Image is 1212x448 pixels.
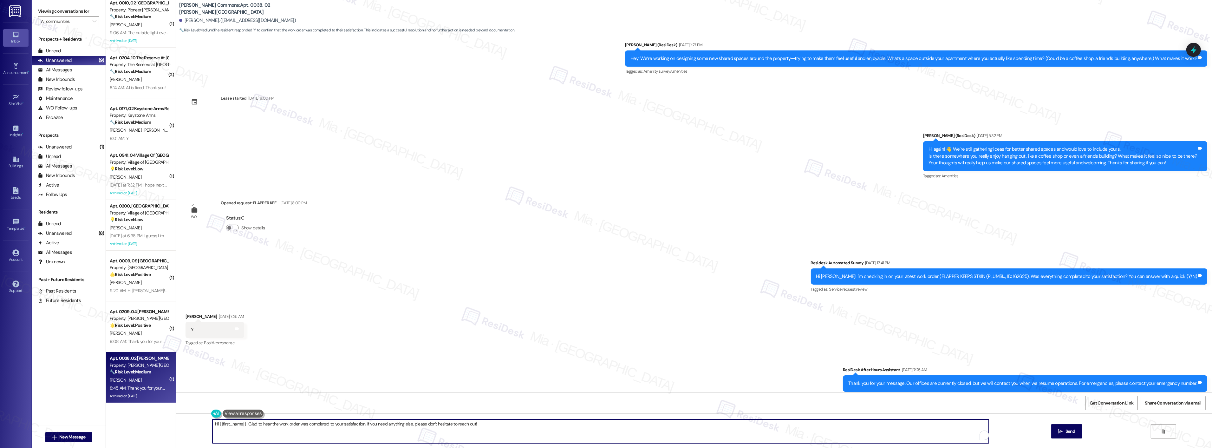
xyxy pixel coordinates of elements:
i:  [93,19,96,24]
div: [DATE] 7:25 AM [900,366,927,373]
span: Send [1065,428,1075,435]
i:  [1058,429,1063,434]
div: [DATE] 5:32 PM [975,132,1002,139]
div: [PERSON_NAME] (ResiDesk) [625,42,1207,50]
div: (8) [97,228,106,238]
div: (9) [97,56,106,65]
i:  [52,435,57,440]
span: • [22,132,23,136]
div: Unread [38,153,61,160]
div: Active [38,182,59,188]
a: Inbox [3,29,29,46]
div: Active [38,240,59,246]
div: Property: Village of [GEOGRAPHIC_DATA] [110,210,168,216]
strong: 🔧 Risk Level: Medium [110,14,151,19]
div: Property: [GEOGRAPHIC_DATA] [110,264,168,271]
span: [PERSON_NAME] [110,330,141,336]
button: New Message [45,432,92,442]
label: Show details [241,225,265,231]
div: Tagged as: [923,171,1207,181]
div: [DATE] at 7:32 PM: I hope next time, if I know ahead of time I can take PTO. [110,182,244,188]
div: Apt. 0204, 10 The Reserve At [GEOGRAPHIC_DATA] [110,55,168,61]
div: [DATE] at 6:38 PM: I guess I 'm only repeating what I hear from others here in the community. It'... [110,233,627,239]
button: Send [1051,424,1082,438]
a: Templates • [3,216,29,234]
div: Apt. 0209, 04 [PERSON_NAME][GEOGRAPHIC_DATA] [110,308,168,315]
label: Viewing conversations for [38,6,99,16]
strong: 🌟 Risk Level: Positive [110,322,151,328]
div: [DATE] 7:25 AM [217,313,244,320]
div: Property: [PERSON_NAME][GEOGRAPHIC_DATA] [110,362,168,369]
img: ResiDesk Logo [9,5,22,17]
strong: 🔧 Risk Level: Medium [110,369,151,375]
div: 8:14 AM: All is fixed. Thank you! [110,85,166,90]
div: Unanswered [38,230,72,237]
a: Account [3,247,29,265]
div: Maintenance [38,95,73,102]
div: All Messages [38,249,72,256]
div: Past Residents [38,288,76,294]
a: Site Visit • [3,92,29,109]
span: • [24,225,25,230]
span: [PERSON_NAME] [110,127,143,133]
div: Archived on [DATE] [109,240,169,248]
b: [PERSON_NAME] Commons: Apt. 0038, 02 [PERSON_NAME][GEOGRAPHIC_DATA] [179,2,306,16]
div: Opened request: FLAPPER KEE... [221,200,307,208]
div: [DATE] 8:00 PM [279,200,307,206]
span: : The resident responded 'Y' to confirm that the work order was completed to their satisfaction. ... [179,27,515,34]
div: Hi [PERSON_NAME]! I'm checking in on your latest work order (FLAPPER KEEPS STKIN (PLUMBI..., ID: ... [816,273,1197,280]
strong: 🔧 Risk Level: Medium [179,28,213,33]
div: [PERSON_NAME] [186,313,244,322]
div: Apt. 0009, 09 [GEOGRAPHIC_DATA] [110,258,168,264]
div: Residesk Automated Survey [811,260,1208,268]
div: Unread [38,48,61,54]
span: Positive response [204,340,234,346]
span: Get Conversation Link [1090,400,1133,406]
span: New Message [59,434,85,440]
div: All Messages [38,67,72,73]
div: Hey! We’re working on designing some new shared spaces around the property—trying to make them fe... [630,55,1197,62]
div: ResiDesk After Hours Assistant [843,366,1207,375]
div: Property: [PERSON_NAME][GEOGRAPHIC_DATA] [110,315,168,322]
div: [DATE] 8:00 PM [247,95,275,102]
div: WO [191,214,197,220]
div: : C [226,213,267,223]
button: Share Conversation via email [1141,396,1206,410]
span: Service request review [829,287,867,292]
a: Insights • [3,123,29,140]
div: Apt. 0171, 02 Keystone Arms Rental Community [110,105,168,112]
span: Amenities [942,173,959,179]
div: Lease started [221,95,247,102]
div: Apt. 0038, 02 [PERSON_NAME][GEOGRAPHIC_DATA] [110,355,168,362]
div: Unanswered [38,57,72,64]
div: Property: The Reserve at [GEOGRAPHIC_DATA] [110,61,168,68]
span: • [23,101,24,105]
span: [PERSON_NAME] [110,76,141,82]
div: Archived on [DATE] [109,392,169,400]
div: Y [191,326,193,333]
b: Status [226,215,240,221]
button: Get Conversation Link [1085,396,1137,410]
div: Prospects [32,132,106,139]
strong: 💡 Risk Level: Low [110,217,143,222]
div: Escalate [38,114,63,121]
span: [PERSON_NAME] [110,280,141,285]
strong: 🔧 Risk Level: Medium [110,119,151,125]
strong: 💡 Risk Level: Low [110,166,143,172]
div: All Messages [38,163,72,169]
div: [DATE] 12:41 PM [863,260,890,266]
span: [PERSON_NAME] [110,377,141,383]
textarea: To enrich screen reader interactions, please activate Accessibility in Grammarly extension settings [212,419,989,443]
div: (1) [98,142,106,152]
div: 8:45 AM: Thank you for your message. Our offices are currently closed, but we will contact you wh... [110,385,446,391]
a: Leads [3,185,29,202]
div: Archived on [DATE] [109,37,169,45]
div: 9:20 AM: Hi [PERSON_NAME]! Thank you so much for the invite! Unfortunately, i wont be able to mak... [110,288,326,293]
div: Prospects + Residents [32,36,106,43]
div: Tagged as: [811,285,1208,294]
input: All communities [41,16,89,26]
div: 9:06 AM: The outside light over the entryway is still out. I know they had trouble with it before... [110,30,346,36]
div: Unknown [38,259,65,265]
a: Buildings [3,154,29,171]
div: [DATE] 1:27 PM [677,42,703,48]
